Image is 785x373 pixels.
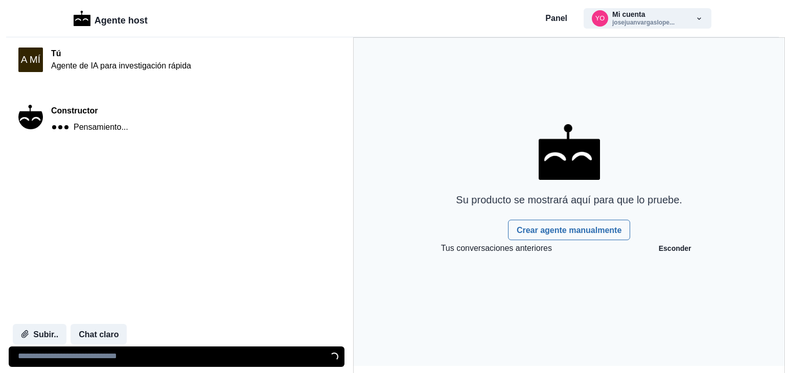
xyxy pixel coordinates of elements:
button: Subir.. [13,324,66,344]
font: Panel [545,14,567,22]
font: Agente de IA para investigación rápida [51,61,191,70]
font: Chat claro [79,330,119,339]
font: Tus conversaciones anteriores [441,244,552,252]
font: Crear agente manualmente [517,226,621,235]
div: A MÍ [21,55,40,64]
a: LogoAgente host [74,10,148,28]
button: josejuanvargaslopez24@gmail.comMi cuentajosejuanvargaslope... [584,8,711,29]
img: Logo [74,11,90,26]
font: Esconder [659,244,691,252]
img: Logotipo de AgentHost [539,124,600,180]
font: Constructor [51,106,98,115]
font: Su producto se mostrará aquí para que lo pruebe. [456,194,682,205]
font: A MÍ [21,54,40,65]
button: Esconder [653,240,698,257]
a: Panel [545,12,567,25]
a: Crear agente manualmente [508,220,630,240]
font: Subir.. [33,330,58,339]
font: Tú [51,49,61,58]
button: Chat claro [71,324,127,344]
font: Pensamiento... [74,123,128,131]
font: Agente host [95,15,148,26]
img: Un dudoso [18,105,43,129]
